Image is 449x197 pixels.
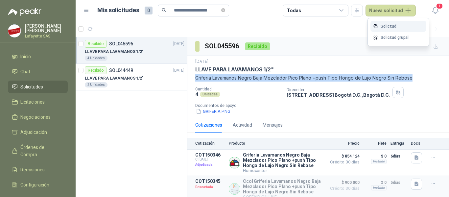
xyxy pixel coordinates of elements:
p: Flete [364,141,387,146]
a: Adjudicación [8,126,68,138]
span: close-circle [221,7,225,13]
p: $ 0 [364,152,387,160]
p: SOL045596 [109,41,133,46]
a: Solicitudes [8,81,68,93]
span: C: [DATE] [195,158,225,161]
button: 1 [429,5,441,16]
a: Remisiones [8,163,68,176]
div: Todas [287,7,301,14]
a: RecibidoSOL044449[DATE] LLAVE PARA LAVAMANOS 1/2"2 Unidades [76,64,187,90]
p: Precio [327,141,360,146]
span: Crédito 30 días [327,186,360,190]
div: Incluido [371,159,387,164]
button: Nueva solicitud [366,5,416,16]
p: [DATE] [195,59,208,65]
p: Dirección [287,87,390,92]
img: Logo peakr [8,8,41,16]
div: 4 Unidades [85,56,107,61]
p: Griferia Lavamanos Negro Baja Mezclador Pico Plano +push Tipo Hongo de Lujo Negro Sin Rebose [243,152,323,168]
h1: Mis solicitudes [97,6,139,15]
div: Unidades [200,92,220,97]
h3: SOL045596 [205,41,240,51]
span: Órdenes de Compra [20,144,61,158]
p: Homecenter [243,168,323,173]
div: Incluido [371,185,387,190]
p: LLAVE PARA LAVAMANOS 1/2" [85,49,144,55]
p: Cotización [195,141,225,146]
span: Configuración [20,181,49,188]
p: LLAVE PARA LAVAMANOS 1/2" [195,66,274,73]
p: [PERSON_NAME] [PERSON_NAME] [25,24,68,33]
a: Configuración [8,179,68,191]
p: $ 0 [364,179,387,186]
span: search [162,8,166,12]
a: Órdenes de Compra [8,141,68,161]
a: RecibidoSOL045596[DATE] LLAVE PARA LAVAMANOS 1/2"4 Unidades [76,37,187,64]
img: Company Logo [229,157,240,168]
p: COT150346 [195,152,225,158]
span: 0 [145,7,153,14]
p: [DATE] [173,41,184,47]
a: Solicitud grupal [370,32,426,43]
button: GRIFERIA.PNG [195,108,231,115]
span: Chat [20,68,30,75]
p: Docs [411,141,424,146]
div: Mensajes [263,121,283,129]
p: 6 días [390,152,407,160]
span: $ 854.124 [327,152,360,160]
a: Solicitud [370,21,426,32]
span: close-circle [221,8,225,12]
a: Negociaciones [8,111,68,123]
div: Recibido [245,42,270,50]
div: Cotizaciones [195,121,222,129]
span: Remisiones [20,166,45,173]
div: Recibido [85,66,106,74]
div: Recibido [85,40,106,48]
span: 1 [436,3,443,9]
span: Licitaciones [20,98,45,106]
div: 2 Unidades [85,82,107,87]
span: Solicitudes [20,83,43,90]
img: Company Logo [229,184,240,194]
p: LLAVE PARA LAVAMANOS 1/2" [85,75,144,82]
p: Ccol Griferia Lavamanos Negro Baja Mezclador Pico Plano +push Tipo Hongo de Lujo Negro Sin Rebose [243,179,323,194]
p: Lafayette SAS [25,34,68,38]
p: [DATE] [173,67,184,74]
p: Griferia Lavamanos Negro Baja Mezclador Pico Plano +push Tipo Hongo de Lujo Negro Sin Rebose [195,74,441,82]
span: Inicio [20,53,31,60]
span: Crédito 30 días [327,160,360,164]
a: Chat [8,65,68,78]
p: 4 [195,91,199,97]
p: 5 días [390,179,407,186]
a: Inicio [8,50,68,63]
p: [STREET_ADDRESS] Bogotá D.C. , Bogotá D.C. [287,92,390,98]
p: Producto [229,141,323,146]
img: Company Logo [8,25,21,37]
p: Adjudicada [195,161,225,168]
span: Adjudicación [20,129,47,136]
p: Documentos de apoyo [195,103,446,108]
p: Entrega [390,141,407,146]
p: Cantidad [195,87,281,91]
span: Negociaciones [20,113,51,121]
a: Licitaciones [8,96,68,108]
p: SOL044449 [109,68,133,73]
span: $ 900.000 [327,179,360,186]
div: Actividad [233,121,252,129]
p: Descartada [195,184,225,190]
p: COT150345 [195,179,225,184]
